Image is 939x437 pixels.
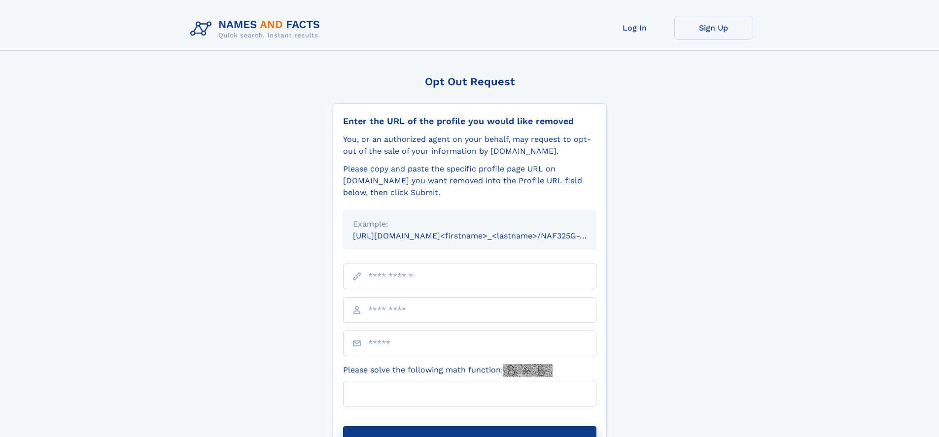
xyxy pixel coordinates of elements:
[595,16,674,40] a: Log In
[333,75,607,88] div: Opt Out Request
[674,16,753,40] a: Sign Up
[343,134,596,157] div: You, or an authorized agent on your behalf, may request to opt-out of the sale of your informatio...
[343,364,553,377] label: Please solve the following math function:
[353,218,587,230] div: Example:
[343,116,596,127] div: Enter the URL of the profile you would like removed
[186,16,328,42] img: Logo Names and Facts
[353,231,615,240] small: [URL][DOMAIN_NAME]<firstname>_<lastname>/NAF325G-xxxxxxxx
[343,163,596,199] div: Please copy and paste the specific profile page URL on [DOMAIN_NAME] you want removed into the Pr...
